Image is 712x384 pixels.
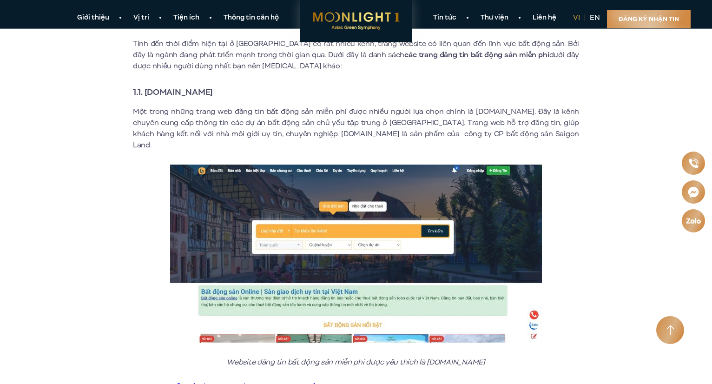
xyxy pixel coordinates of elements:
[133,86,213,98] strong: 1.1. [DOMAIN_NAME]
[687,186,699,198] img: Messenger icon
[161,13,211,23] a: Tiện ích
[65,13,121,23] a: Giới thiệu
[590,13,600,23] a: en
[133,106,579,151] p: Một trong những trang web đăng tin bất động sản miễn phí được nhiều người lựa chọn chính là [DOMA...
[133,38,579,72] p: Tính đến thời điểm hiện tại ở [GEOGRAPHIC_DATA] có rất nhiều kênh, trang website có liên quan đến...
[607,10,691,28] a: Đăng ký nhận tin
[404,50,549,60] strong: các trang đăng tin bất động sản miễn phí
[688,158,699,169] img: Phone icon
[686,218,701,225] img: Zalo icon
[521,13,568,23] a: Liên hệ
[227,357,485,367] em: Website đăng tin bất động sản miễn phí được yêu thích là [DOMAIN_NAME]
[468,13,521,23] a: Thư viện
[666,325,674,336] img: Arrow icon
[211,13,291,23] a: Thông tin căn hộ
[573,13,580,23] a: vi
[421,13,468,23] a: Tin tức
[170,165,542,343] img: Website đăng tin bất động sản miễn phí được yêu thích là Batdongsanonline.vn
[121,13,161,23] a: Vị trí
